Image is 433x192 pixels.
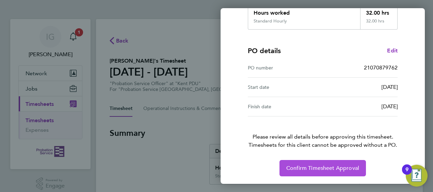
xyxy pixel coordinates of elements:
[248,83,323,91] div: Start date
[248,46,281,55] h4: PO details
[406,165,428,187] button: Open Resource Center, 9 new notifications
[364,64,398,71] span: 21070879762
[286,165,359,172] span: Confirm Timesheet Approval
[360,3,398,18] div: 32.00 hrs
[323,83,398,91] div: [DATE]
[323,102,398,111] div: [DATE]
[405,170,408,178] div: 9
[248,3,360,18] div: Hours worked
[240,116,406,149] p: Please review all details before approving this timesheet.
[360,18,398,29] div: 32.00 hrs
[248,102,323,111] div: Finish date
[387,47,398,55] a: Edit
[254,18,287,24] div: Standard Hourly
[387,47,398,54] span: Edit
[279,160,366,176] button: Confirm Timesheet Approval
[240,141,406,149] span: Timesheets for this client cannot be approved without a PO.
[248,64,323,72] div: PO number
